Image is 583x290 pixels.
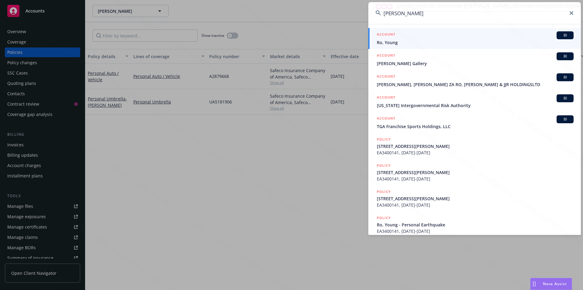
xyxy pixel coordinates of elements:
[377,102,574,109] span: [US_STATE] Intergovernmental Risk Authority
[377,31,395,39] h5: ACCOUNT
[377,149,574,156] span: EA3400141, [DATE]-[DATE]
[377,195,574,202] span: [STREET_ADDRESS][PERSON_NAME]
[377,222,574,228] span: Ro, Young - Personal Earthquake
[559,33,571,38] span: BI
[559,54,571,59] span: BI
[368,49,581,70] a: ACCOUNTBI[PERSON_NAME] Gallery
[559,75,571,80] span: BI
[377,60,574,67] span: [PERSON_NAME] Gallery
[377,202,574,208] span: EA3400141, [DATE]-[DATE]
[368,133,581,159] a: POLICY[STREET_ADDRESS][PERSON_NAME]EA3400141, [DATE]-[DATE]
[368,159,581,185] a: POLICY[STREET_ADDRESS][PERSON_NAME]EA3400141, [DATE]-[DATE]
[377,169,574,176] span: [STREET_ADDRESS][PERSON_NAME]
[377,176,574,182] span: EA3400141, [DATE]-[DATE]
[377,189,391,195] h5: POLICY
[377,52,395,60] h5: ACCOUNT
[530,278,572,290] button: Nova Assist
[377,136,391,142] h5: POLICY
[377,162,391,169] h5: POLICY
[543,281,567,286] span: Nova Assist
[377,39,574,46] span: Ro, Young
[368,211,581,238] a: POLICYRo, Young - Personal EarthquakeEA3400141, [DATE]-[DATE]
[377,228,574,234] span: EA3400141, [DATE]-[DATE]
[368,91,581,112] a: ACCOUNTBI[US_STATE] Intergovernmental Risk Authority
[368,28,581,49] a: ACCOUNTBIRo, Young
[377,123,574,130] span: TGA Franchise Sports Holdings, LLC
[377,81,574,88] span: [PERSON_NAME], [PERSON_NAME] ZA RO, [PERSON_NAME] & JJR HOLDINGSLTD
[368,112,581,133] a: ACCOUNTBITGA Franchise Sports Holdings, LLC
[377,73,395,81] h5: ACCOUNT
[368,70,581,91] a: ACCOUNTBI[PERSON_NAME], [PERSON_NAME] ZA RO, [PERSON_NAME] & JJR HOLDINGSLTD
[530,278,538,290] div: Drag to move
[368,185,581,211] a: POLICY[STREET_ADDRESS][PERSON_NAME]EA3400141, [DATE]-[DATE]
[368,2,581,24] input: Search...
[377,115,395,123] h5: ACCOUNT
[377,215,391,221] h5: POLICY
[377,143,574,149] span: [STREET_ADDRESS][PERSON_NAME]
[377,94,395,102] h5: ACCOUNT
[559,117,571,122] span: BI
[559,96,571,101] span: BI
